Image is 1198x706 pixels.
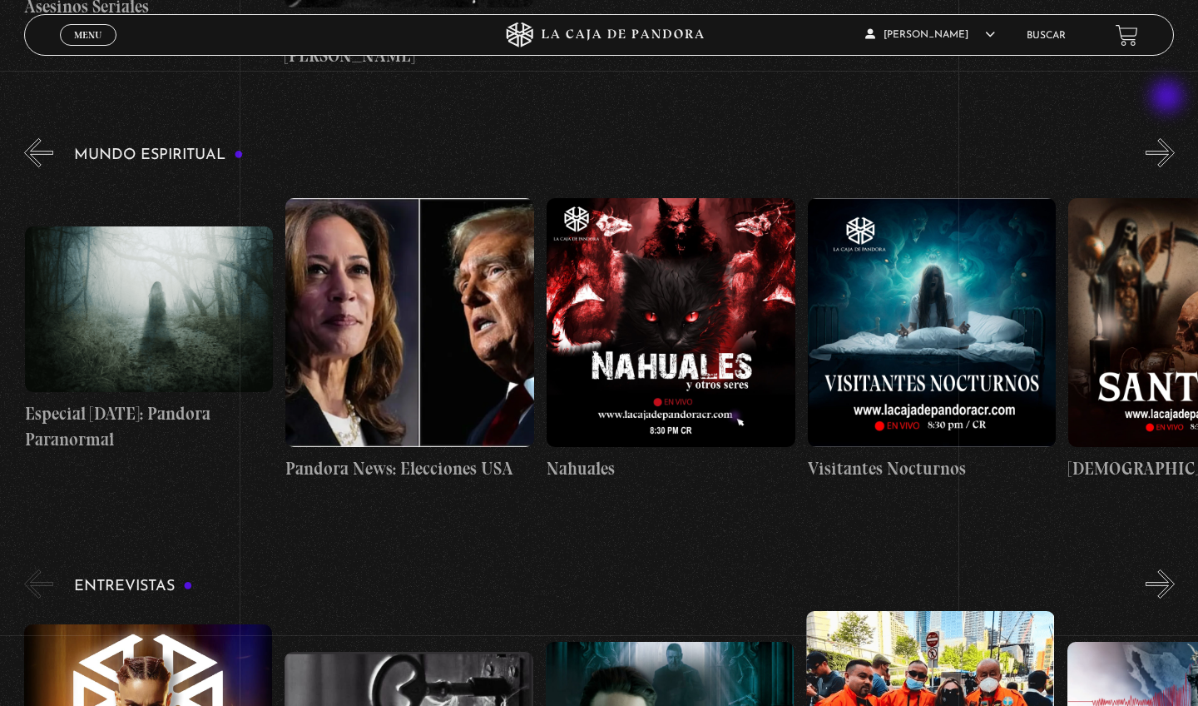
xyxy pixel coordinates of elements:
a: View your shopping cart [1116,23,1138,46]
h4: Visitantes Nocturnos [808,455,1057,482]
a: Especial [DATE]: Pandora Paranormal [25,180,274,499]
span: Menu [74,30,101,40]
a: Pandora News: Elecciones USA [285,180,534,499]
h3: Entrevistas [74,579,193,594]
h4: Especial [DATE]: Pandora Paranormal [25,400,274,453]
button: Next [1146,138,1175,167]
button: Previous [24,138,53,167]
span: [PERSON_NAME] [865,30,995,40]
span: Cerrar [69,44,108,56]
button: Next [1146,569,1175,599]
h4: Nahuales [547,455,795,482]
a: Nahuales [547,180,795,499]
button: Previous [24,569,53,599]
h4: Pandora News: Elecciones USA [285,455,534,482]
a: Buscar [1027,31,1066,41]
h3: Mundo Espiritual [74,147,244,163]
a: Visitantes Nocturnos [808,180,1057,499]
